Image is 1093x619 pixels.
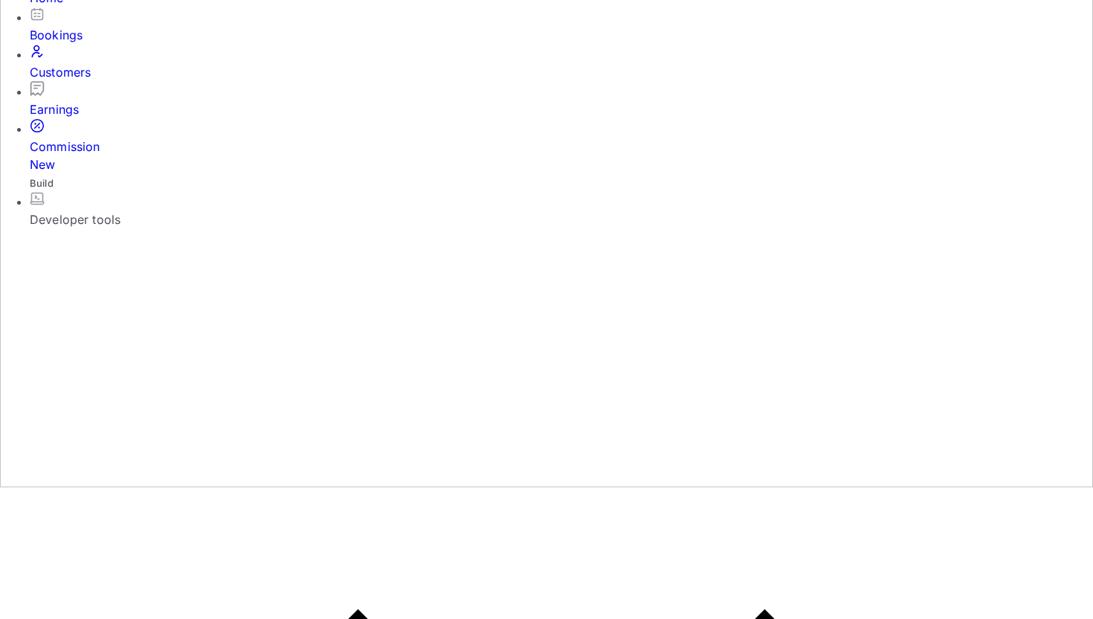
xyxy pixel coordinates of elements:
[30,211,1093,228] div: Developer tools
[30,118,1093,173] a: CommissionNew
[30,155,1093,173] div: New
[30,100,1093,118] div: Earnings
[30,44,1093,81] a: Customers
[30,26,1093,44] div: Bookings
[30,138,1093,173] div: Commission
[30,7,1093,44] a: Bookings
[30,81,1093,118] a: Earnings
[30,177,54,189] span: Build
[30,63,1093,81] div: Customers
